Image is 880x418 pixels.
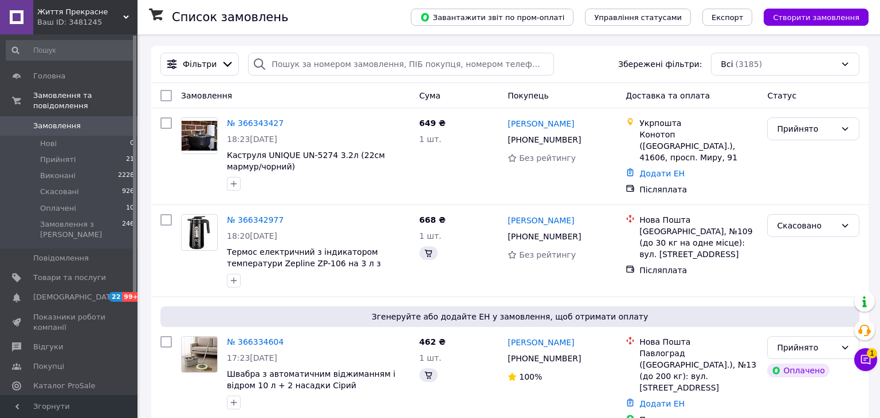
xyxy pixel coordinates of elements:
div: Післяплата [639,184,758,195]
span: 462 ₴ [419,337,446,346]
div: Павлоград ([GEOGRAPHIC_DATA].), №13 (до 200 кг): вул. [STREET_ADDRESS] [639,348,758,393]
a: № 366334604 [227,337,284,346]
a: № 366342977 [227,215,284,224]
span: Показники роботи компанії [33,312,106,333]
div: [PHONE_NUMBER] [505,132,583,148]
button: Чат з покупцем1 [854,348,877,371]
div: Прийнято [777,341,836,354]
span: 100% [519,372,542,381]
div: Оплачено [767,364,829,377]
span: Створити замовлення [773,13,859,22]
span: Без рейтингу [519,250,576,259]
span: Головна [33,71,65,81]
span: Відгуки [33,342,63,352]
a: Фото товару [181,214,218,251]
a: Фото товару [181,336,218,373]
div: [PHONE_NUMBER] [505,350,583,366]
div: Укрпошта [639,117,758,129]
button: Управління статусами [585,9,691,26]
div: Конотоп ([GEOGRAPHIC_DATA].), 41606, просп. Миру, 91 [639,129,758,163]
img: Фото товару [182,121,217,151]
span: 22 [109,292,122,302]
span: Нові [40,139,57,149]
div: [PHONE_NUMBER] [505,228,583,245]
span: Покупці [33,361,64,372]
span: 99+ [122,292,141,302]
span: Замовлення [181,91,232,100]
span: Збережені фільтри: [618,58,702,70]
div: [GEOGRAPHIC_DATA], №109 (до 30 кг на одне місце): вул. [STREET_ADDRESS] [639,226,758,260]
span: 668 ₴ [419,215,446,224]
div: Післяплата [639,265,758,276]
span: Каталог ProSale [33,381,95,391]
span: Повідомлення [33,253,89,263]
span: Оплачені [40,203,76,214]
span: Доставка та оплата [626,91,710,100]
div: Скасовано [777,219,836,232]
a: [PERSON_NAME] [508,118,574,129]
span: 1 шт. [419,135,442,144]
a: Термос електричний з індикатором температури Zepline ZP-106 на 3 л з потужністю 2200 Вт Чорний [227,247,381,279]
div: Нова Пошта [639,214,758,226]
a: [PERSON_NAME] [508,215,574,226]
span: 0 [130,139,134,149]
span: Без рейтингу [519,153,576,163]
span: Управління статусами [594,13,682,22]
span: 17:23[DATE] [227,353,277,362]
a: Створити замовлення [752,12,869,21]
span: 2228 [118,171,134,181]
span: 926 [122,187,134,197]
a: Фото товару [181,117,218,154]
span: 10 [126,203,134,214]
a: Каструля UNIQUE UN-5274 3.2л (22см мармур/чорний) [227,151,385,171]
span: 1 шт. [419,231,442,240]
span: Статус [767,91,796,100]
span: Експорт [712,13,744,22]
a: Швабра з автоматичним віджиманням і відром 10 л + 2 насадки Сірий [227,369,395,390]
span: Життя Прекрасне [37,7,123,17]
span: Згенеруйте або додайте ЕН у замовлення, щоб отримати оплату [165,311,855,322]
img: Фото товару [182,337,217,372]
span: (3185) [736,60,763,69]
div: Ваш ID: 3481245 [37,17,137,27]
span: Прийняті [40,155,76,165]
span: Фільтри [183,58,217,70]
span: Виконані [40,171,76,181]
button: Створити замовлення [764,9,869,26]
input: Пошук [6,40,135,61]
a: Додати ЕН [639,169,685,178]
span: 18:20[DATE] [227,231,277,240]
a: № 366343427 [227,119,284,128]
span: Замовлення з [PERSON_NAME] [40,219,122,240]
span: Товари та послуги [33,273,106,283]
span: 1 [867,348,877,358]
img: Фото товару [184,215,214,250]
span: 649 ₴ [419,119,446,128]
span: 18:23[DATE] [227,135,277,144]
button: Завантажити звіт по пром-оплаті [411,9,573,26]
span: Скасовані [40,187,79,197]
button: Експорт [702,9,753,26]
div: Прийнято [777,123,836,135]
span: 21 [126,155,134,165]
input: Пошук за номером замовлення, ПІБ покупця, номером телефону, Email, номером накладної [248,53,553,76]
span: [DEMOGRAPHIC_DATA] [33,292,118,302]
span: 1 шт. [419,353,442,362]
span: Всі [721,58,733,70]
span: 246 [122,219,134,240]
h1: Список замовлень [172,10,288,24]
span: Замовлення та повідомлення [33,90,137,111]
span: Завантажити звіт по пром-оплаті [420,12,564,22]
span: Cума [419,91,441,100]
a: [PERSON_NAME] [508,337,574,348]
div: Нова Пошта [639,336,758,348]
a: Додати ЕН [639,399,685,408]
span: Замовлення [33,121,81,131]
span: Покупець [508,91,548,100]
